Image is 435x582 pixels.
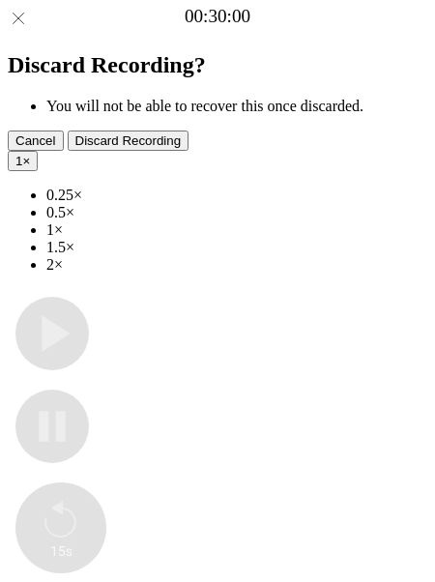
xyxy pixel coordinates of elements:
[46,204,427,221] li: 0.5×
[8,131,64,151] button: Cancel
[185,6,250,27] a: 00:30:00
[68,131,189,151] button: Discard Recording
[15,154,22,168] span: 1
[8,52,427,78] h2: Discard Recording?
[46,221,427,239] li: 1×
[46,239,427,256] li: 1.5×
[46,256,427,274] li: 2×
[8,151,38,171] button: 1×
[46,98,427,115] li: You will not be able to recover this once discarded.
[46,187,427,204] li: 0.25×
